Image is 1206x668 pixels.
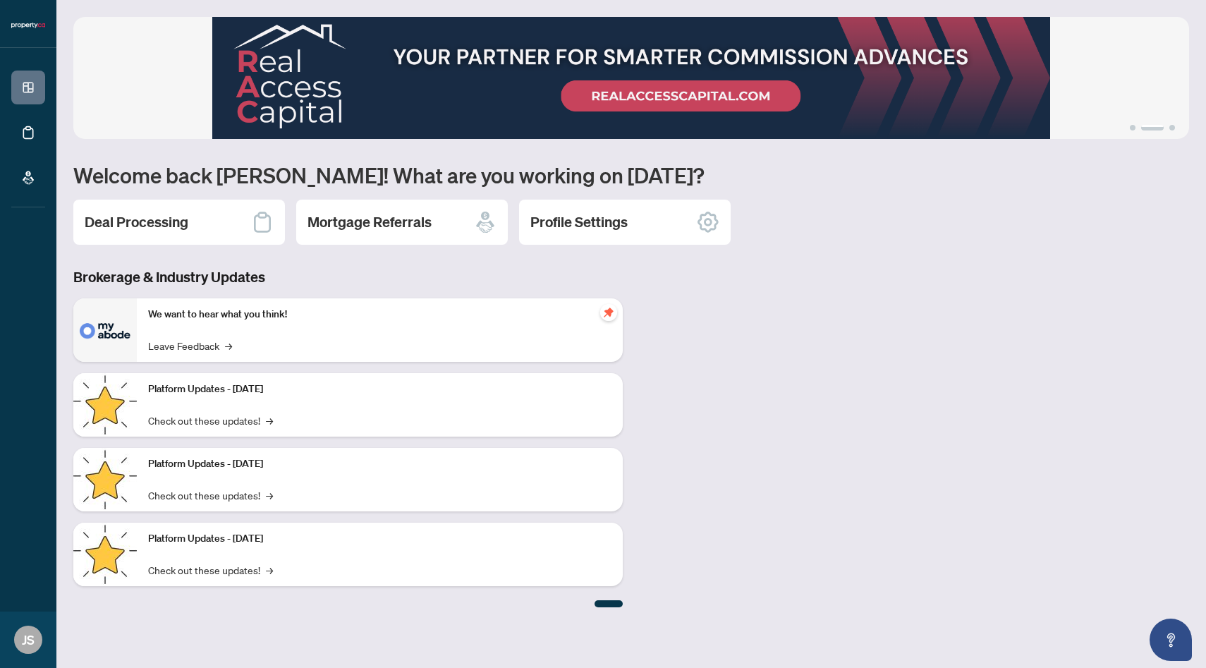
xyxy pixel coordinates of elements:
[85,212,188,232] h2: Deal Processing
[73,267,623,287] h3: Brokerage & Industry Updates
[73,162,1189,188] h1: Welcome back [PERSON_NAME]! What are you working on [DATE]?
[148,456,611,472] p: Platform Updates - [DATE]
[148,487,273,503] a: Check out these updates!→
[307,212,432,232] h2: Mortgage Referrals
[11,21,45,30] img: logo
[73,373,137,437] img: Platform Updates - July 21, 2025
[148,562,273,578] a: Check out these updates!→
[148,307,611,322] p: We want to hear what you think!
[73,523,137,586] img: Platform Updates - June 23, 2025
[266,487,273,503] span: →
[530,212,628,232] h2: Profile Settings
[22,630,35,650] span: JS
[266,413,273,428] span: →
[148,338,232,353] a: Leave Feedback→
[1169,125,1175,130] button: 3
[148,531,611,547] p: Platform Updates - [DATE]
[1141,125,1164,130] button: 2
[1150,619,1192,661] button: Open asap
[225,338,232,353] span: →
[73,17,1189,139] img: Slide 1
[1130,125,1135,130] button: 1
[73,448,137,511] img: Platform Updates - July 8, 2025
[148,413,273,428] a: Check out these updates!→
[148,382,611,397] p: Platform Updates - [DATE]
[600,304,617,321] span: pushpin
[266,562,273,578] span: →
[73,298,137,362] img: We want to hear what you think!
